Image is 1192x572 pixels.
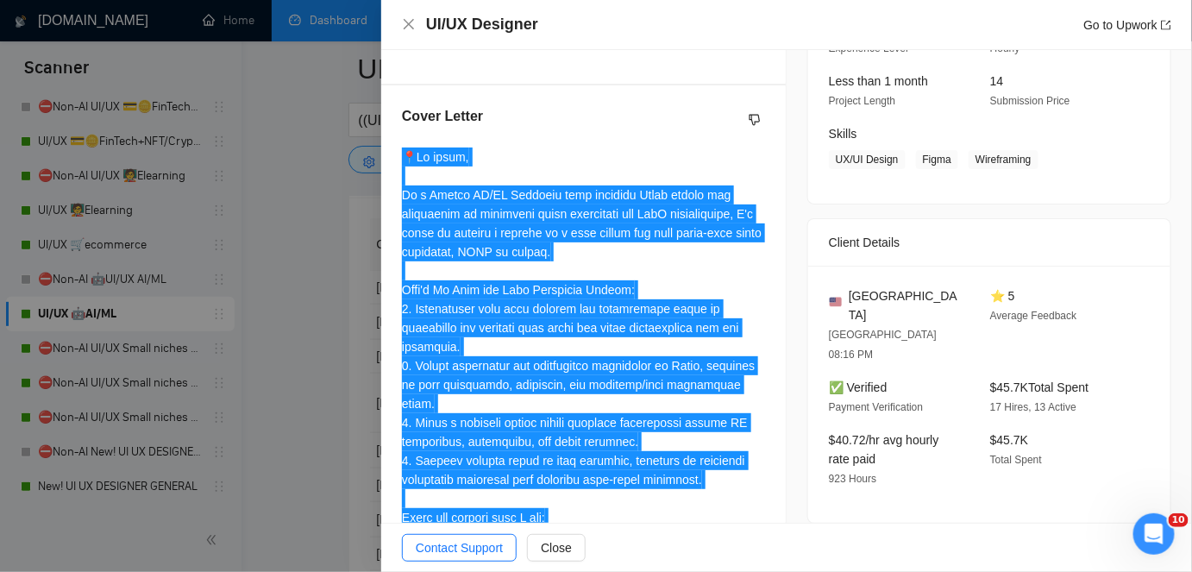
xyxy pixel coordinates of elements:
[990,310,1077,322] span: Average Feedback
[829,95,895,107] span: Project Length
[830,296,842,308] img: 🇺🇸
[990,74,1004,88] span: 14
[1161,20,1171,30] span: export
[527,534,586,562] button: Close
[829,401,923,413] span: Payment Verification
[829,473,876,485] span: 923 Hours
[402,534,517,562] button: Contact Support
[416,538,503,557] span: Contact Support
[829,150,906,169] span: UX/UI Design
[829,219,1150,266] div: Client Details
[749,113,761,127] span: dislike
[969,150,1038,169] span: Wireframing
[990,433,1028,447] span: $45.7K
[829,380,888,394] span: ✅ Verified
[990,95,1070,107] span: Submission Price
[402,17,416,31] span: close
[402,106,483,127] h5: Cover Letter
[829,127,857,141] span: Skills
[1083,18,1171,32] a: Go to Upworkexport
[1169,513,1189,527] span: 10
[829,329,937,361] span: [GEOGRAPHIC_DATA] 08:16 PM
[990,454,1042,466] span: Total Spent
[916,150,958,169] span: Figma
[990,380,1088,394] span: $45.7K Total Spent
[990,401,1076,413] span: 17 Hires, 13 Active
[1133,513,1175,555] iframe: Intercom live chat
[829,433,939,466] span: $40.72/hr avg hourly rate paid
[402,17,416,32] button: Close
[990,289,1015,303] span: ⭐ 5
[541,538,572,557] span: Close
[829,74,928,88] span: Less than 1 month
[849,286,963,324] span: [GEOGRAPHIC_DATA]
[426,14,538,35] h4: UI/UX Designer
[744,110,765,130] button: dislike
